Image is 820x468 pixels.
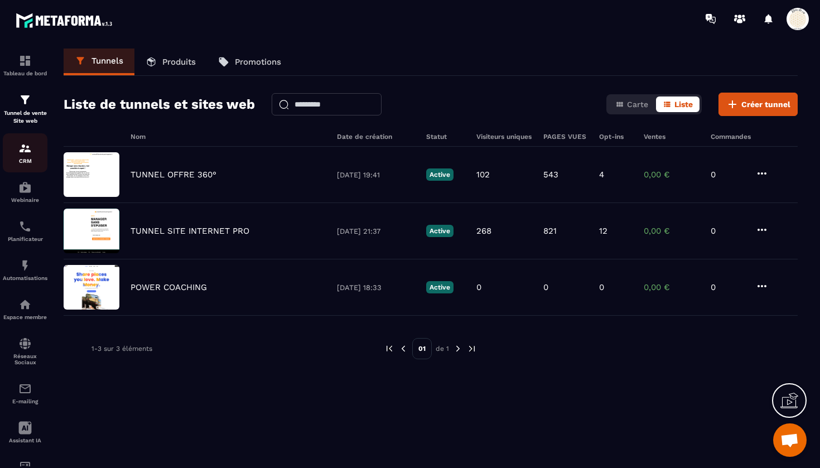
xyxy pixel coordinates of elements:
img: next [453,344,463,354]
p: Active [426,281,454,293]
p: 0,00 € [644,282,700,292]
img: social-network [18,337,32,350]
p: E-mailing [3,398,47,404]
h2: Liste de tunnels et sites web [64,93,255,115]
p: Produits [162,57,196,67]
div: Ouvrir le chat [773,423,807,457]
a: formationformationTunnel de vente Site web [3,85,47,133]
p: Tunnel de vente Site web [3,109,47,125]
img: formation [18,142,32,155]
a: Tunnels [64,49,134,75]
p: 01 [412,338,432,359]
h6: PAGES VUES [543,133,588,141]
h6: Nom [131,133,326,141]
img: image [64,152,119,197]
p: 821 [543,226,557,236]
a: Promotions [207,49,292,75]
img: automations [18,298,32,311]
img: logo [16,10,116,31]
button: Carte [609,97,655,112]
p: Active [426,168,454,181]
img: automations [18,181,32,194]
h6: Statut [426,133,465,141]
p: 0,00 € [644,170,700,180]
a: automationsautomationsEspace membre [3,290,47,329]
img: image [64,265,119,310]
p: 0 [543,282,548,292]
span: Liste [674,100,693,109]
a: Produits [134,49,207,75]
button: Créer tunnel [718,93,798,116]
h6: Visiteurs uniques [476,133,532,141]
p: 12 [599,226,607,236]
p: 1-3 sur 3 éléments [91,345,152,353]
p: Espace membre [3,314,47,320]
p: [DATE] 21:37 [337,227,415,235]
img: prev [398,344,408,354]
img: automations [18,259,32,272]
p: Assistant IA [3,437,47,443]
a: formationformationCRM [3,133,47,172]
p: 0 [711,170,744,180]
p: CRM [3,158,47,164]
a: automationsautomationsAutomatisations [3,250,47,290]
a: schedulerschedulerPlanificateur [3,211,47,250]
img: next [467,344,477,354]
p: TUNNEL SITE INTERNET PRO [131,226,249,236]
p: Automatisations [3,275,47,281]
img: formation [18,54,32,67]
p: Tunnels [91,56,123,66]
span: Carte [627,100,648,109]
a: emailemailE-mailing [3,374,47,413]
p: [DATE] 19:41 [337,171,415,179]
p: POWER COACHING [131,282,207,292]
h6: Commandes [711,133,751,141]
p: 4 [599,170,604,180]
a: social-networksocial-networkRéseaux Sociaux [3,329,47,374]
p: Tableau de bord [3,70,47,76]
h6: Date de création [337,133,415,141]
button: Liste [656,97,700,112]
p: 0 [711,282,744,292]
img: image [64,209,119,253]
img: formation [18,93,32,107]
p: Promotions [235,57,281,67]
a: automationsautomationsWebinaire [3,172,47,211]
p: 0 [599,282,604,292]
p: Planificateur [3,236,47,242]
h6: Opt-ins [599,133,633,141]
span: Créer tunnel [741,99,790,110]
p: Webinaire [3,197,47,203]
p: 102 [476,170,490,180]
p: 0,00 € [644,226,700,236]
p: Réseaux Sociaux [3,353,47,365]
p: Active [426,225,454,237]
img: prev [384,344,394,354]
p: 543 [543,170,558,180]
a: formationformationTableau de bord [3,46,47,85]
p: de 1 [436,344,449,353]
a: Assistant IA [3,413,47,452]
p: 268 [476,226,491,236]
h6: Ventes [644,133,700,141]
p: 0 [711,226,744,236]
p: 0 [476,282,481,292]
img: scheduler [18,220,32,233]
img: email [18,382,32,395]
p: TUNNEL OFFRE 360° [131,170,216,180]
p: [DATE] 18:33 [337,283,415,292]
